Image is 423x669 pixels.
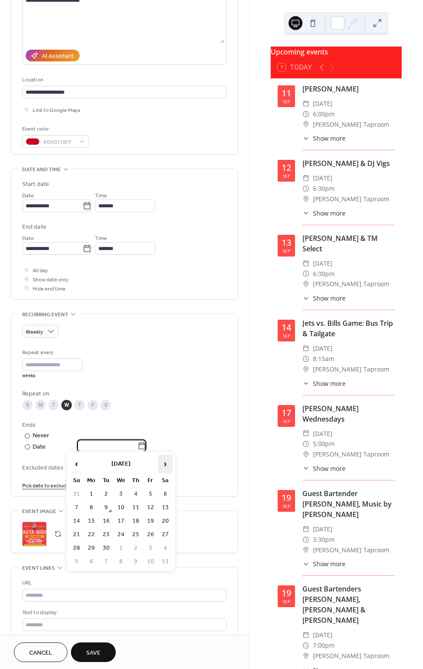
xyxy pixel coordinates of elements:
span: [PERSON_NAME] Taproom [313,279,389,289]
button: ​Show more [302,294,346,303]
span: #D0021BFF [43,138,75,147]
div: ​ [302,379,309,388]
span: Cancel [29,649,52,658]
span: 8:15am [313,354,334,364]
div: M [35,400,46,410]
span: Pick date to exclude [22,481,69,490]
button: ​Show more [302,134,346,143]
div: ​ [302,524,309,534]
div: weeks [22,373,83,379]
div: Date [33,442,146,452]
td: 11 [129,501,143,514]
div: W [61,400,72,410]
div: ; [22,522,47,546]
td: 6 [158,488,172,500]
div: ​ [302,364,309,375]
th: Sa [158,474,172,487]
span: All day [33,266,48,275]
td: 17 [114,515,128,527]
span: Show more [313,209,346,218]
div: ​ [302,279,309,289]
td: 10 [144,555,158,568]
td: 21 [70,528,84,541]
div: 19 [282,493,291,502]
td: 28 [70,542,84,554]
div: [PERSON_NAME] & DJ Vigs [302,158,395,169]
span: [DATE] [313,98,332,109]
td: 4 [129,488,143,500]
div: ​ [302,354,309,364]
span: [DATE] [313,524,332,534]
div: ​ [302,109,309,119]
th: [DATE] [84,455,158,473]
th: Fr [144,474,158,487]
td: 2 [99,488,113,500]
span: Weekly [26,327,43,337]
div: ​ [302,173,309,183]
td: 9 [129,555,143,568]
span: Event links [22,564,55,573]
span: [PERSON_NAME] Taproom [313,449,389,460]
div: 19 [282,589,291,598]
div: Sep [283,334,290,338]
div: ​ [302,98,309,109]
div: 13 [282,238,291,247]
th: Tu [99,474,113,487]
div: T [48,400,59,410]
button: Cancel [14,642,67,662]
td: 1 [114,542,128,554]
td: 6 [84,555,98,568]
td: 14 [70,515,84,527]
div: ​ [302,545,309,555]
span: Excluded dates [22,463,227,473]
div: Event color [22,125,87,134]
td: 5 [70,555,84,568]
td: 30 [99,542,113,554]
span: 7:00pm [313,640,335,651]
div: Sep [283,599,290,604]
span: Save [86,649,101,658]
div: Sep [283,99,290,104]
td: 26 [144,528,158,541]
div: 11 [282,89,291,98]
button: ​Show more [302,559,346,568]
span: Show date only [33,275,68,284]
td: 27 [158,528,172,541]
div: [PERSON_NAME] [302,84,395,94]
div: ​ [302,640,309,651]
td: 7 [99,555,113,568]
div: Repeat on [22,389,225,399]
div: ​ [302,294,309,303]
div: 14 [282,323,291,332]
td: 22 [84,528,98,541]
div: Location [22,75,225,84]
span: Date and time [22,165,61,174]
td: 4 [158,542,172,554]
th: We [114,474,128,487]
div: ​ [302,119,309,130]
span: [PERSON_NAME] Taproom [313,364,389,375]
th: Th [129,474,143,487]
span: [PERSON_NAME] Taproom [313,119,389,130]
td: 1 [84,488,98,500]
div: ​ [302,258,309,269]
div: Upcoming events [271,47,402,57]
span: 6:30pm [313,183,335,194]
div: ​ [302,209,309,218]
span: Date [22,234,34,243]
div: [PERSON_NAME] Wednesdays [302,403,395,424]
div: Sep [283,249,290,253]
td: 24 [114,528,128,541]
span: Show more [313,134,346,143]
span: [DATE] [313,173,332,183]
td: 29 [84,542,98,554]
div: ​ [302,559,309,568]
div: Sep [283,419,290,423]
td: 8 [114,555,128,568]
span: [DATE] [313,429,332,439]
td: 19 [144,515,158,527]
span: 6:30pm [313,269,335,279]
div: Sep [283,504,290,508]
span: [DATE] [313,258,332,269]
td: 12 [144,501,158,514]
